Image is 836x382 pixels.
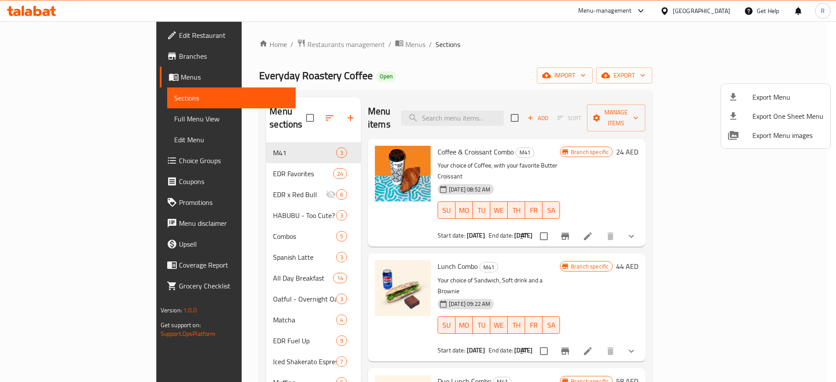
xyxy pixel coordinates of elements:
span: Export Menu images [752,130,823,141]
span: Export Menu [752,92,823,102]
li: Export menu items [721,87,830,107]
li: Export Menu images [721,126,830,145]
span: Export One Sheet Menu [752,111,823,121]
li: Export one sheet menu items [721,107,830,126]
